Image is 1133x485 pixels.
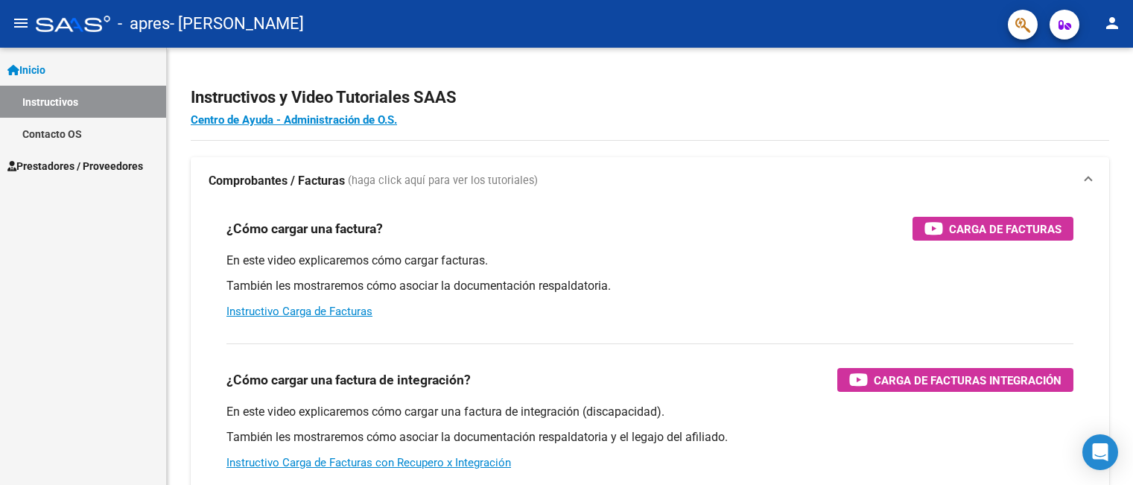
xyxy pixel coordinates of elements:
span: - apres [118,7,170,40]
h3: ¿Cómo cargar una factura de integración? [226,370,471,390]
h3: ¿Cómo cargar una factura? [226,218,383,239]
mat-icon: person [1103,14,1121,32]
strong: Comprobantes / Facturas [209,173,345,189]
p: También les mostraremos cómo asociar la documentación respaldatoria. [226,278,1073,294]
button: Carga de Facturas [913,217,1073,241]
span: Prestadores / Proveedores [7,158,143,174]
h2: Instructivos y Video Tutoriales SAAS [191,83,1109,112]
button: Carga de Facturas Integración [837,368,1073,392]
span: (haga click aquí para ver los tutoriales) [348,173,538,189]
a: Centro de Ayuda - Administración de O.S. [191,113,397,127]
a: Instructivo Carga de Facturas con Recupero x Integración [226,456,511,469]
mat-expansion-panel-header: Comprobantes / Facturas (haga click aquí para ver los tutoriales) [191,157,1109,205]
a: Instructivo Carga de Facturas [226,305,372,318]
span: Carga de Facturas Integración [874,371,1061,390]
p: También les mostraremos cómo asociar la documentación respaldatoria y el legajo del afiliado. [226,429,1073,446]
div: Open Intercom Messenger [1082,434,1118,470]
span: - [PERSON_NAME] [170,7,304,40]
p: En este video explicaremos cómo cargar facturas. [226,253,1073,269]
span: Inicio [7,62,45,78]
span: Carga de Facturas [949,220,1061,238]
mat-icon: menu [12,14,30,32]
p: En este video explicaremos cómo cargar una factura de integración (discapacidad). [226,404,1073,420]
